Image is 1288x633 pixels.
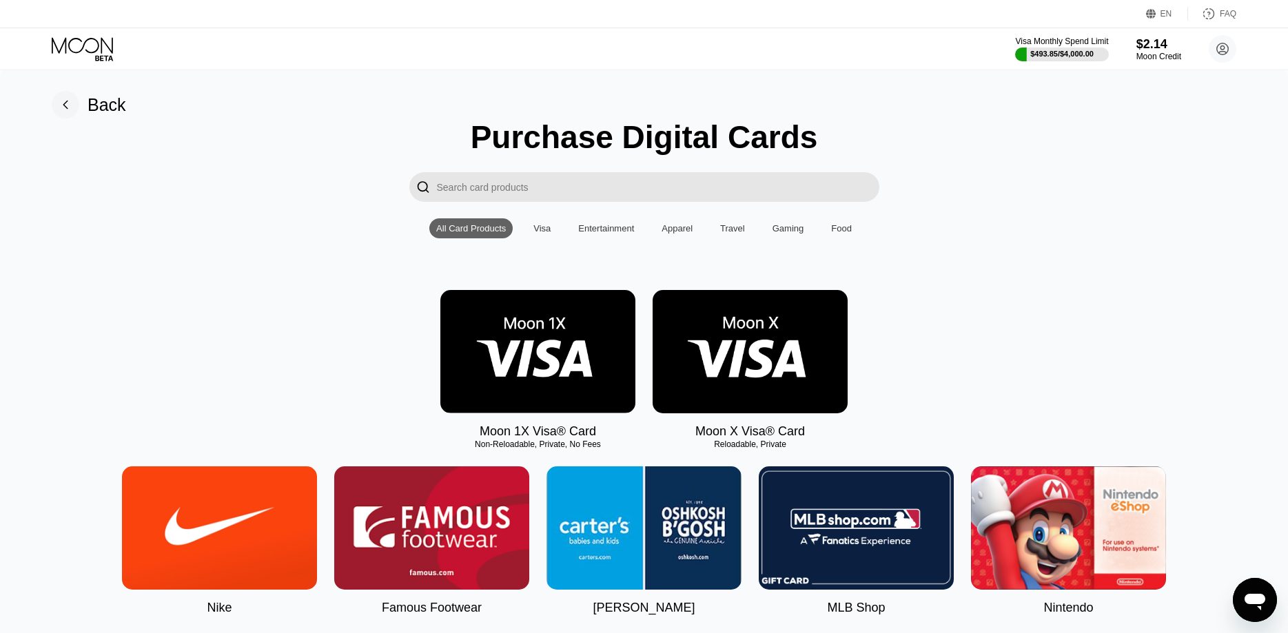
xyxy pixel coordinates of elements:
div: Travel [720,223,745,234]
div: Moon X Visa® Card [695,424,805,439]
input: Search card products [437,172,879,202]
div: MLB Shop [827,601,885,615]
div: FAQ [1188,7,1236,21]
div: Non-Reloadable, Private, No Fees [440,439,635,449]
div: Food [824,218,859,238]
div: Back [88,95,126,115]
div: Moon 1X Visa® Card [480,424,596,439]
div: Visa [533,223,551,234]
div: Visa [527,218,558,238]
div: $2.14Moon Credit [1136,37,1181,61]
iframe: Button to launch messaging window [1233,578,1277,622]
div: Purchase Digital Cards [471,118,818,156]
div: Back [52,91,126,118]
div: Famous Footwear [382,601,482,615]
div: Travel [713,218,752,238]
div: EN [1146,7,1188,21]
div: Visa Monthly Spend Limit$493.85/$4,000.00 [1015,37,1108,61]
div:  [409,172,437,202]
div: EN [1161,9,1172,19]
div: Nintendo [1043,601,1093,615]
div: Visa Monthly Spend Limit [1015,37,1108,46]
div: Reloadable, Private [653,439,848,449]
div:  [416,179,430,195]
div: $2.14 [1136,37,1181,52]
div: $493.85 / $4,000.00 [1030,50,1094,58]
div: Moon Credit [1136,52,1181,61]
div: Apparel [655,218,699,238]
div: Entertainment [578,223,634,234]
div: Food [831,223,852,234]
div: FAQ [1220,9,1236,19]
div: Gaming [766,218,811,238]
div: All Card Products [436,223,506,234]
div: Entertainment [571,218,641,238]
div: [PERSON_NAME] [593,601,695,615]
div: Nike [207,601,232,615]
div: Apparel [662,223,693,234]
div: All Card Products [429,218,513,238]
div: Gaming [773,223,804,234]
